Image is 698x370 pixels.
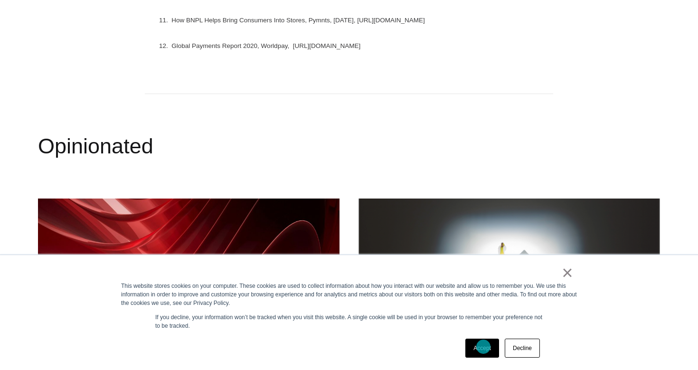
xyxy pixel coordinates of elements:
[159,42,360,49] sup: 12. Global Payments Report 2020, Worldpay, [URL][DOMAIN_NAME]
[155,313,543,330] p: If you decline, your information won’t be tracked when you visit this website. A single cookie wi...
[562,268,573,277] a: ×
[121,282,577,307] div: This website stores cookies on your computer. These cookies are used to collect information about...
[159,17,425,24] sup: 11. How BNPL Helps Bring Consumers Into Stores, Pymnts, [DATE], [URL][DOMAIN_NAME]
[505,339,540,358] a: Decline
[465,339,499,358] a: Accept
[38,132,660,161] h2: Opinionated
